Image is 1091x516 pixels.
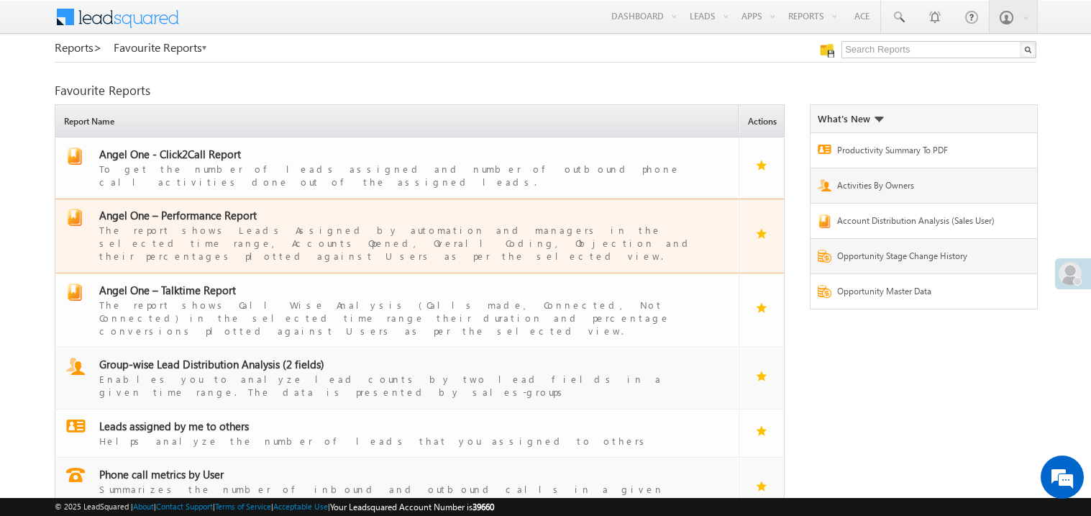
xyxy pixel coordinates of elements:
img: report [66,284,83,301]
span: Phone call metrics by User [99,467,224,481]
span: > [93,39,102,55]
div: Summarizes the number of inbound and outbound calls in a given timeperiod by users [99,481,712,509]
a: report Phone call metrics by UserSummarizes the number of inbound and outbound calls in a given t... [63,468,732,509]
a: report Angel One – Talktime ReportThe report shows Call Wise Analysis (Calls made, Connected, Not... [63,284,732,338]
input: Search Reports [841,41,1036,58]
img: Report [818,145,831,154]
div: To get the number of leads assigned and number of outbound phone call activities done out of the ... [99,161,712,189]
a: report Angel One - Click2Call ReportTo get the number of leads assigned and number of outbound ph... [63,148,732,189]
span: Actions [743,107,784,137]
span: 39660 [473,502,494,512]
a: report Angel One – Performance ReportThe report shows Leads Assigned by automation and managers i... [63,209,732,263]
div: Helps analyze the number of leads that you assigned to others [99,433,712,448]
img: Report [818,214,831,228]
span: Group-wise Lead Distribution Analysis (2 fields) [99,357,324,371]
a: About [133,502,154,511]
span: Your Leadsquared Account Number is [330,502,494,512]
span: Angel One – Performance Report [99,208,257,222]
img: Report [818,179,831,191]
div: The report shows Leads Assigned by automation and managers in the selected time range, Accounts O... [99,222,712,263]
div: The report shows Call Wise Analysis (Calls made, Connected, Not Connected) in the selected time r... [99,297,712,338]
img: report [66,209,83,226]
img: report [66,468,85,482]
span: Angel One - Click2Call Report [99,147,241,161]
div: Favourite Reports [55,84,1036,97]
div: What's New [818,112,884,125]
span: Report Name [59,107,738,137]
a: report Leads assigned by me to othersHelps analyze the number of leads that you assigned to others [63,420,732,448]
img: Report [818,250,831,263]
span: © 2025 LeadSquared | | | | | [55,500,494,514]
img: Report [818,285,831,298]
span: Angel One – Talktime Report [99,283,236,297]
img: report [66,358,85,375]
a: Contact Support [156,502,213,511]
a: report Group-wise Lead Distribution Analysis (2 fields)Enables you to analyze lead counts by two ... [63,358,732,399]
a: Productivity Summary To PDF [837,144,1005,160]
a: Reports> [55,41,102,54]
a: Account Distribution Analysis (Sales User) [837,214,1005,231]
a: Acceptable Use [273,502,328,511]
a: Opportunity Stage Change History [837,250,1005,266]
a: Activities By Owners [837,179,1005,196]
img: report [66,148,83,165]
a: Terms of Service [215,502,271,511]
a: Favourite Reports [114,41,208,54]
span: Leads assigned by me to others [99,419,249,433]
div: Enables you to analyze lead counts by two lead fields in a given time range. The data is presente... [99,371,712,399]
img: What's new [874,117,884,122]
img: report [66,420,86,433]
img: Manage all your saved reports! [820,43,834,58]
a: Opportunity Master Data [837,285,1005,302]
